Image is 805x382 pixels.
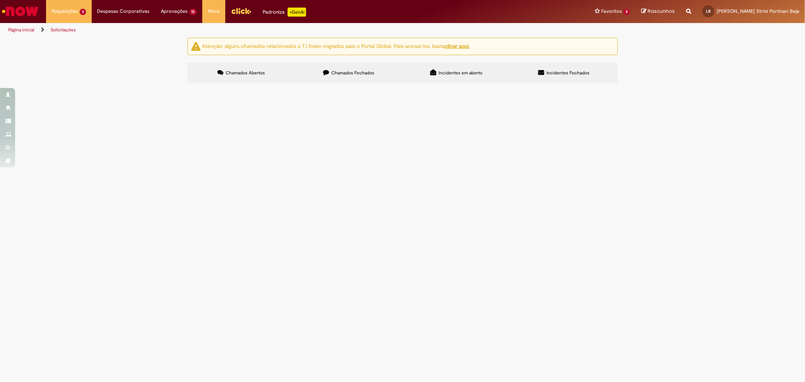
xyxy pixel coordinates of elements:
span: 13 [189,9,197,15]
img: click_logo_yellow_360x200.png [231,5,251,17]
p: +GenAi [288,8,306,17]
ng-bind-html: Atenção: alguns chamados relacionados a T.I foram migrados para o Portal Global. Para acessá-los,... [202,43,470,49]
span: Chamados Fechados [331,70,374,76]
ul: Trilhas de página [6,23,531,37]
span: LB [706,9,711,14]
span: Requisições [52,8,78,15]
a: Solicitações [51,27,76,33]
a: clicar aqui. [445,43,470,49]
span: Incidentes em aberto [439,70,482,76]
span: Favoritos [601,8,622,15]
span: Rascunhos [648,8,675,15]
span: More [208,8,220,15]
div: Padroniza [263,8,306,17]
span: Incidentes Fechados [546,70,590,76]
span: Despesas Corporativas [97,8,150,15]
span: 2 [623,9,630,15]
span: Aprovações [161,8,188,15]
img: ServiceNow [1,4,40,19]
span: [PERSON_NAME] Strini Portinari Beja [717,8,799,14]
a: Página inicial [8,27,34,33]
a: Rascunhos [641,8,675,15]
span: 3 [80,9,86,15]
span: Chamados Abertos [226,70,265,76]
